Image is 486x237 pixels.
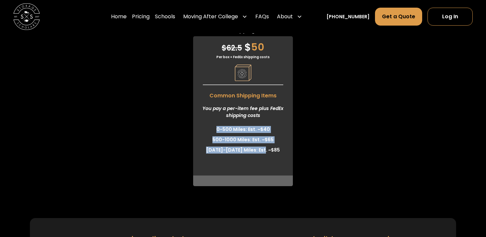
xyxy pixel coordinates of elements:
span: 62.5 [222,43,242,53]
div: About [274,7,305,26]
a: Log In [427,8,473,26]
div: Moving After College [181,7,250,26]
li: [DATE]-[DATE] Miles: Est. ~$85 [193,145,293,155]
a: [PHONE_NUMBER] [326,13,370,20]
div: You pay a per-item fee plus FedEx shipping costs [193,100,293,124]
a: Schools [155,7,175,26]
div: Per box + FedEx shipping costs [193,55,293,59]
span: $ [222,43,226,53]
div: About [277,13,293,21]
img: Pricing Category Icon [235,64,251,81]
span: $ [244,40,251,54]
div: 50 [193,36,293,55]
a: FAQs [255,7,269,26]
span: Common Shipping Items [193,88,293,100]
li: 0-500 Miles: Est. ~$40 [193,124,293,135]
a: Pricing [132,7,150,26]
li: 500-1000 Miles: Est. ~$65 [193,135,293,145]
div: Moving After College [183,13,238,21]
a: Get a Quote [375,8,422,26]
img: Storage Scholars main logo [13,3,40,30]
a: Home [111,7,127,26]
